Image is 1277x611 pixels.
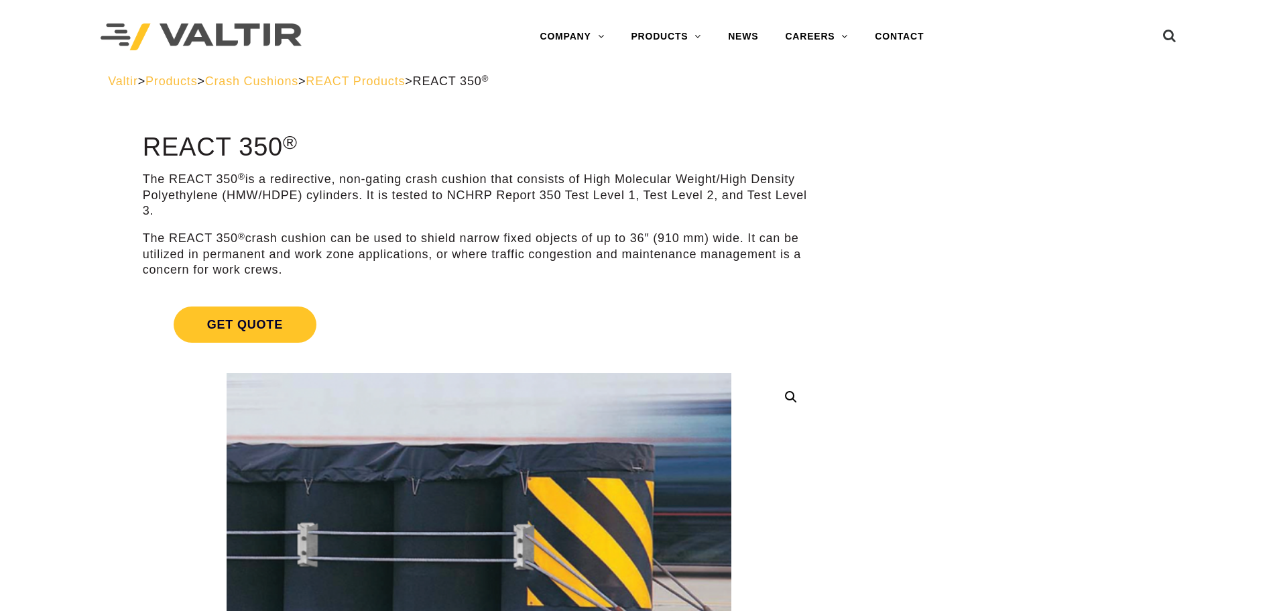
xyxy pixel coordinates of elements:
[861,23,937,50] a: CONTACT
[143,290,815,359] a: Get Quote
[174,307,316,343] span: Get Quote
[617,23,715,50] a: PRODUCTS
[238,231,245,241] sup: ®
[143,231,815,278] p: The REACT 350 crash cushion can be used to shield narrow fixed objects of up to 36″ (910 mm) wide...
[108,74,137,88] a: Valtir
[715,23,772,50] a: NEWS
[283,131,298,153] sup: ®
[101,23,302,51] img: Valtir
[413,74,489,88] span: REACT 350
[238,172,245,182] sup: ®
[145,74,197,88] a: Products
[143,133,815,162] h1: REACT 350
[306,74,405,88] a: REACT Products
[482,74,489,84] sup: ®
[108,74,1169,89] div: > > > >
[526,23,617,50] a: COMPANY
[143,172,815,219] p: The REACT 350 is a redirective, non-gating crash cushion that consists of High Molecular Weight/H...
[205,74,298,88] a: Crash Cushions
[772,23,861,50] a: CAREERS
